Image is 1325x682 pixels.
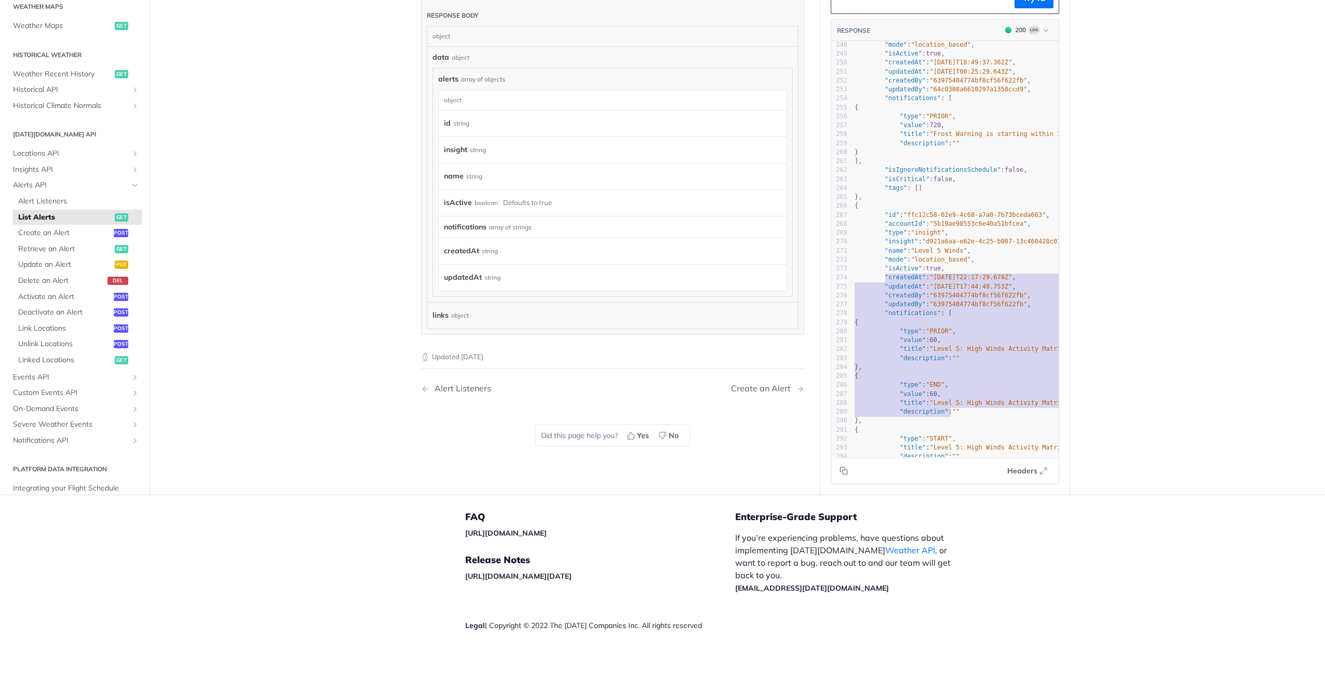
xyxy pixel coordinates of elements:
[911,229,944,236] span: "insight"
[831,166,847,174] div: 262
[885,59,926,66] span: "createdAt"
[831,112,847,121] div: 256
[831,336,847,345] div: 281
[930,220,1027,227] span: "5b19ae98553c6e40a51bfcea"
[855,166,1027,173] span: : ,
[930,345,1170,352] span: "Level 5: High Winds Activity Matrix is starting within 1 hour"
[926,381,944,388] span: "END"
[115,356,128,364] span: get
[13,194,142,209] a: Alert Listeners
[131,181,139,189] button: Hide subpages for Alerts API
[1015,25,1026,35] div: 200
[13,336,142,352] a: Unlink Locationspost
[831,201,847,210] div: 266
[885,545,935,555] a: Weather API
[855,301,1031,308] span: : ,
[465,571,572,581] a: [URL][DOMAIN_NAME][DATE]
[900,336,926,344] span: "value"
[831,327,847,336] div: 280
[452,53,469,62] div: object
[900,453,949,460] span: "description"
[930,121,941,129] span: 720
[930,336,937,344] span: 60
[855,113,956,120] span: : ,
[900,444,926,451] span: "title"
[637,430,649,441] span: Yes
[735,531,962,594] p: If you’re experiencing problems, have questions about implementing [DATE][DOMAIN_NAME] , or want ...
[855,140,959,147] span: :
[855,211,1050,219] span: : ,
[831,211,847,220] div: 267
[8,401,142,417] a: On-Demand EventsShow subpages for On-Demand Events
[8,370,142,385] a: Events APIShow subpages for Events API
[952,354,959,362] span: ""
[831,309,847,318] div: 278
[831,407,847,416] div: 289
[930,86,1027,93] span: "64c0308a6610297a1358ccd9"
[470,142,486,157] div: string
[831,121,847,130] div: 257
[930,59,1012,66] span: "[DATE]T18:49:37.362Z"
[911,256,971,263] span: "location_based"
[831,264,847,273] div: 273
[444,222,486,233] span: notifications
[855,41,975,48] span: : ,
[855,68,1016,75] span: : ,
[131,373,139,381] button: Show subpages for Events API
[900,121,926,129] span: "value"
[13,257,142,272] a: Update an Alertput
[18,276,105,286] span: Delete an Alert
[855,283,1016,290] span: : ,
[831,363,847,372] div: 284
[131,405,139,413] button: Show subpages for On-Demand Events
[831,85,847,94] div: 253
[1028,26,1040,34] span: Log
[885,292,926,299] span: "createdBy"
[831,282,847,291] div: 275
[831,130,847,139] div: 258
[13,419,128,430] span: Severe Weather Events
[831,49,847,58] div: 249
[926,113,952,120] span: "PRIOR"
[831,67,847,76] div: 251
[13,289,142,305] a: Activate an Alertpost
[8,146,142,161] a: Locations APIShow subpages for Locations API
[1005,166,1023,173] span: false
[952,453,959,460] span: ""
[115,245,128,253] span: get
[131,437,139,445] button: Show subpages for Notifications API
[926,435,952,442] span: "START"
[432,52,449,63] span: data
[855,390,941,398] span: : ,
[831,139,847,148] div: 259
[900,130,926,138] span: "title"
[831,76,847,85] div: 252
[8,18,142,34] a: Weather Mapsget
[107,277,128,285] span: del
[855,265,945,272] span: : ,
[18,323,111,334] span: Link Locations
[131,102,139,110] button: Show subpages for Historical Climate Normals
[900,354,949,362] span: "description"
[930,292,1027,299] span: "63975404774bf8cf56f622fb"
[475,195,498,210] div: boolean
[855,292,1031,299] span: : ,
[8,178,142,193] a: Alerts APIHide subpages for Alerts API
[8,385,142,401] a: Custom Events APIShow subpages for Custom Events API
[885,256,907,263] span: "mode"
[13,241,142,257] a: Retrieve an Alertget
[13,483,139,494] span: Integrating your Flight Schedule
[465,621,485,630] a: Legal
[13,388,128,398] span: Custom Events API
[13,101,128,111] span: Historical Climate Normals
[885,283,926,290] span: "updatedAt"
[831,399,847,407] div: 288
[926,328,952,335] span: "PRIOR"
[453,116,469,131] div: string
[855,202,858,209] span: {
[8,130,142,139] h2: [DATE][DOMAIN_NAME] API
[885,41,907,48] span: "mode"
[831,228,847,237] div: 269
[885,175,930,183] span: "isCritical"
[831,273,847,282] div: 274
